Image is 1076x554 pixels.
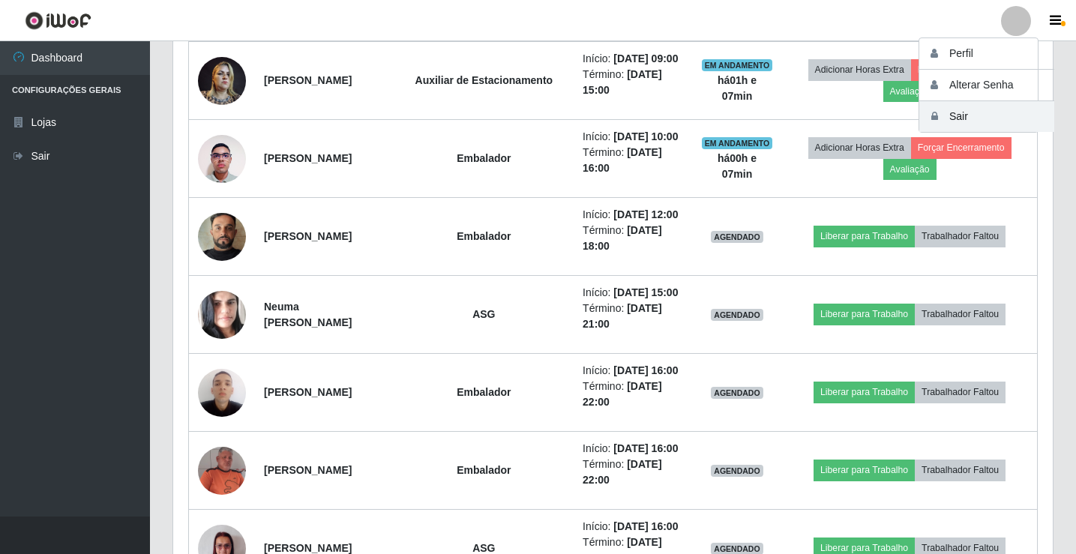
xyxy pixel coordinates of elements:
[264,301,352,328] strong: Neuma [PERSON_NAME]
[198,194,246,280] img: 1732360371404.jpeg
[583,145,683,176] li: Término:
[711,309,763,321] span: AGENDADO
[814,382,915,403] button: Liberar para Trabalho
[472,542,495,554] strong: ASG
[264,152,352,164] strong: [PERSON_NAME]
[711,465,763,477] span: AGENDADO
[808,59,911,80] button: Adicionar Horas Extra
[457,152,511,164] strong: Embalador
[919,70,1054,101] button: Alterar Senha
[702,137,773,149] span: EM ANDAMENTO
[814,226,915,247] button: Liberar para Trabalho
[583,223,683,254] li: Término:
[457,230,511,242] strong: Embalador
[613,208,678,220] time: [DATE] 12:00
[264,74,352,86] strong: [PERSON_NAME]
[911,137,1012,158] button: Forçar Encerramento
[583,519,683,535] li: Início:
[457,386,511,398] strong: Embalador
[613,442,678,454] time: [DATE] 16:00
[613,286,678,298] time: [DATE] 15:00
[883,159,937,180] button: Avaliação
[718,152,757,180] strong: há 00 h e 07 min
[264,230,352,242] strong: [PERSON_NAME]
[702,59,773,71] span: EM ANDAMENTO
[264,464,352,476] strong: [PERSON_NAME]
[718,74,757,102] strong: há 01 h e 07 min
[583,51,683,67] li: Início:
[198,127,246,190] img: 1746465298396.jpeg
[814,460,915,481] button: Liberar para Trabalho
[711,387,763,399] span: AGENDADO
[915,226,1006,247] button: Trabalhador Faltou
[583,207,683,223] li: Início:
[613,52,678,64] time: [DATE] 09:00
[919,101,1054,132] button: Sair
[198,49,246,112] img: 1672867768596.jpeg
[25,11,91,30] img: CoreUI Logo
[711,231,763,243] span: AGENDADO
[915,382,1006,403] button: Trabalhador Faltou
[583,285,683,301] li: Início:
[198,361,246,424] img: 1701349754449.jpeg
[814,304,915,325] button: Liberar para Trabalho
[264,542,352,554] strong: [PERSON_NAME]
[808,137,911,158] button: Adicionar Horas Extra
[583,67,683,98] li: Término:
[613,130,678,142] time: [DATE] 10:00
[472,308,495,320] strong: ASG
[198,447,246,495] img: 1695142713031.jpeg
[583,441,683,457] li: Início:
[457,464,511,476] strong: Embalador
[915,460,1006,481] button: Trabalhador Faltou
[415,74,553,86] strong: Auxiliar de Estacionamento
[613,520,678,532] time: [DATE] 16:00
[883,81,937,102] button: Avaliação
[583,301,683,332] li: Término:
[915,304,1006,325] button: Trabalhador Faltou
[264,386,352,398] strong: [PERSON_NAME]
[919,38,1054,70] button: Perfil
[583,379,683,410] li: Término:
[613,364,678,376] time: [DATE] 16:00
[583,457,683,488] li: Término:
[583,363,683,379] li: Início:
[583,129,683,145] li: Início:
[911,59,1012,80] button: Forçar Encerramento
[198,277,246,352] img: 1753405347867.jpeg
